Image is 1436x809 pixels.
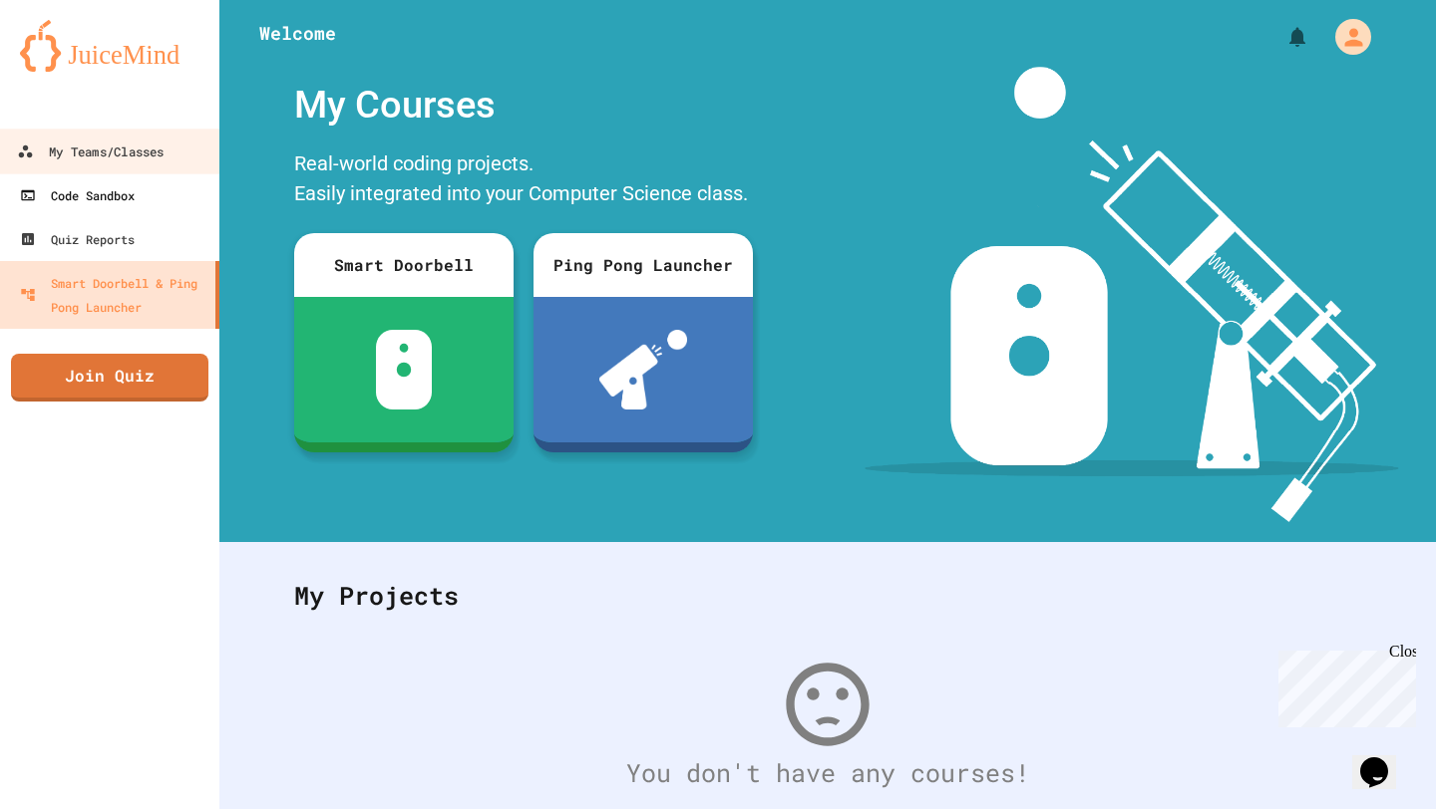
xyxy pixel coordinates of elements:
div: Real-world coding projects. Easily integrated into your Computer Science class. [284,143,763,218]
div: You don't have any courses! [274,754,1381,792]
div: Quiz Reports [20,227,135,251]
div: Ping Pong Launcher [534,233,753,297]
div: My Teams/Classes [17,139,164,164]
div: My Notifications [1249,20,1314,54]
img: logo-orange.svg [20,20,199,72]
iframe: chat widget [1352,729,1416,789]
div: Code Sandbox [20,183,135,207]
div: Chat with us now!Close [8,8,138,127]
div: My Account [1314,14,1376,60]
div: Smart Doorbell & Ping Pong Launcher [20,271,207,319]
div: Smart Doorbell [294,233,514,297]
iframe: chat widget [1270,643,1416,727]
div: My Projects [274,557,1381,635]
img: banner-image-my-projects.png [865,67,1399,522]
img: ppl-with-ball.png [599,330,688,409]
a: Join Quiz [11,354,208,402]
img: sdb-white.svg [376,330,433,409]
div: My Courses [284,67,763,143]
